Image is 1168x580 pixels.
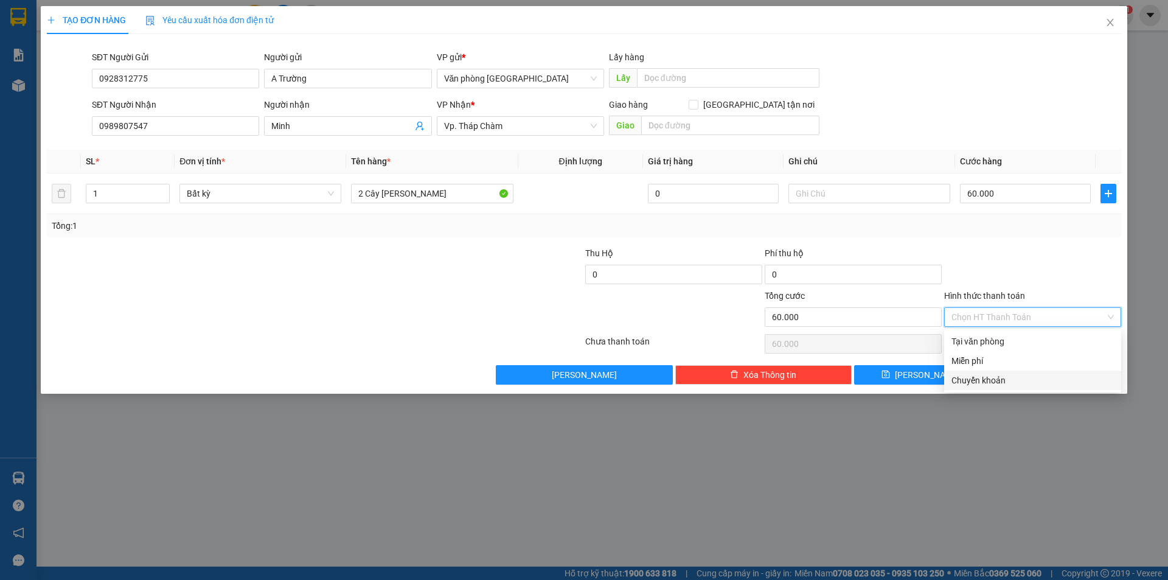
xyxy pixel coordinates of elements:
span: Văn phòng Tân Phú [444,69,597,88]
label: Hình thức thanh toán [944,291,1025,301]
span: Xóa Thông tin [743,368,796,382]
th: Ghi chú [784,150,955,173]
input: VD: Bàn, Ghế [351,184,513,203]
button: deleteXóa Thông tin [675,365,852,385]
span: Đơn vị tính [179,156,225,166]
input: Dọc đường [641,116,819,135]
div: SĐT Người Nhận [92,98,259,111]
span: Yêu cầu xuất hóa đơn điện tử [145,15,274,25]
div: VP gửi [437,51,604,64]
div: Tại văn phòng [951,335,1114,348]
div: Miễn phí [951,354,1114,368]
button: delete [52,184,71,203]
div: Chuyển khoản [951,374,1114,387]
span: Giá trị hàng [648,156,693,166]
span: Cước hàng [960,156,1002,166]
span: [GEOGRAPHIC_DATA] tận nơi [698,98,819,111]
span: plus [1101,189,1116,198]
span: Tên hàng [351,156,391,166]
input: Dọc đường [637,68,819,88]
div: Người gửi [264,51,431,64]
span: Bất kỳ [187,184,334,203]
div: SĐT Người Gửi [92,51,259,64]
div: Tổng: 1 [52,219,451,232]
span: [PERSON_NAME] [552,368,617,382]
input: 0 [648,184,779,203]
div: Người nhận [264,98,431,111]
span: Lấy [609,68,637,88]
span: close [1105,18,1115,27]
span: SL [86,156,96,166]
div: Chưa thanh toán [584,335,763,356]
span: Giao hàng [609,100,648,110]
span: VP Nhận [437,100,471,110]
span: plus [47,16,55,24]
div: Phí thu hộ [765,246,942,265]
button: plus [1100,184,1116,203]
img: icon [145,16,155,26]
span: delete [730,370,739,380]
button: Close [1093,6,1127,40]
span: Tổng cước [765,291,805,301]
span: Vp. Tháp Chàm [444,117,597,135]
span: TẠO ĐƠN HÀNG [47,15,126,25]
span: save [881,370,890,380]
span: Định lượng [559,156,602,166]
span: Giao [609,116,641,135]
button: save[PERSON_NAME] [854,365,986,385]
span: Lấy hàng [609,52,644,62]
button: [PERSON_NAME] [496,365,673,385]
span: user-add [415,121,425,131]
input: Ghi Chú [788,184,950,203]
span: Thu Hộ [585,248,613,258]
span: [PERSON_NAME] [895,368,960,382]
